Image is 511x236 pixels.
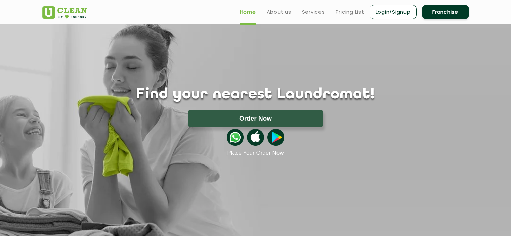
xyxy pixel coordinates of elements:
h1: Find your nearest Laundromat! [37,86,474,103]
button: Order Now [188,110,323,127]
a: About us [267,8,291,16]
a: Pricing List [336,8,364,16]
img: UClean Laundry and Dry Cleaning [42,6,87,19]
a: Place Your Order Now [227,150,284,156]
a: Login/Signup [370,5,417,19]
img: whatsappicon.png [227,129,244,146]
img: playstoreicon.png [267,129,284,146]
a: Franchise [422,5,469,19]
a: Home [240,8,256,16]
a: Services [302,8,325,16]
img: apple-icon.png [247,129,264,146]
